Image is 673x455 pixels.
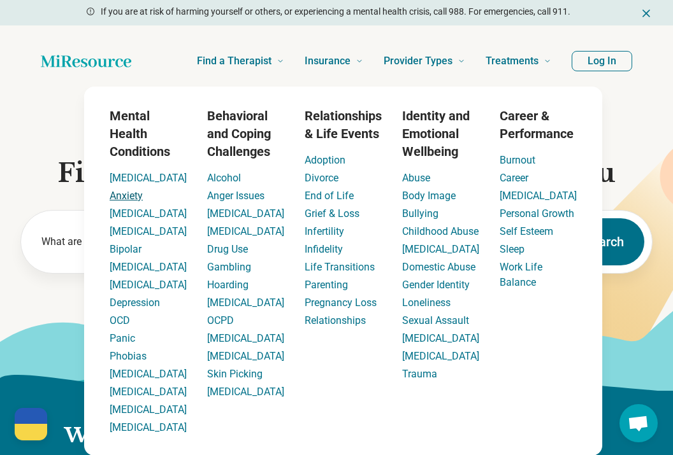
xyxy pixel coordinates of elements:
[197,52,271,70] span: Find a Therapist
[305,52,351,70] span: Insurance
[384,36,465,87] a: Provider Types
[207,107,284,160] h3: Behavioral and Coping Challenges
[110,243,141,255] a: Bipolar
[619,404,658,442] div: Open chat
[402,261,475,273] a: Domestic Abuse
[207,314,234,326] a: OCPD
[207,261,251,273] a: Gambling
[500,154,535,166] a: Burnout
[110,350,147,362] a: Phobias
[305,172,338,184] a: Divorce
[110,190,143,202] a: Anxiety
[486,36,551,87] a: Treatments
[110,386,187,398] a: [MEDICAL_DATA]
[402,314,469,326] a: Sexual Assault
[402,190,456,202] a: Body Image
[207,386,284,398] a: [MEDICAL_DATA]
[197,36,284,87] a: Find a Therapist
[41,48,131,74] a: Home page
[305,261,375,273] a: Life Transitions
[402,243,479,255] a: [MEDICAL_DATA]
[110,403,187,416] a: [MEDICAL_DATA]
[110,332,135,344] a: Panic
[207,172,241,184] a: Alcohol
[110,172,187,184] a: [MEDICAL_DATA]
[305,36,363,87] a: Insurance
[305,297,377,309] a: Pregnancy Loss
[110,225,187,237] a: [MEDICAL_DATA]
[500,107,577,143] h3: Career & Performance
[207,279,249,291] a: Hoarding
[207,190,264,202] a: Anger Issues
[110,279,187,291] a: [MEDICAL_DATA]
[500,190,577,202] a: [MEDICAL_DATA]
[402,332,479,344] a: [MEDICAL_DATA]
[402,225,479,237] a: Childhood Abuse
[402,107,479,160] h3: Identity and Emotional Wellbeing
[110,368,187,380] a: [MEDICAL_DATA]
[110,107,187,160] h3: Mental Health Conditions
[500,261,542,288] a: Work Life Balance
[305,279,348,291] a: Parenting
[384,52,452,70] span: Provider Types
[305,314,366,326] a: Relationships
[305,225,344,237] a: Infertility
[500,172,528,184] a: Career
[207,350,284,362] a: [MEDICAL_DATA]
[207,207,284,220] a: [MEDICAL_DATA]
[101,5,570,18] p: If you are at risk of harming yourself or others, or experiencing a mental health crisis, call 98...
[486,52,539,70] span: Treatments
[402,297,451,309] a: Loneliness
[402,350,479,362] a: [MEDICAL_DATA]
[110,314,130,326] a: OCD
[207,243,248,255] a: Drug Use
[305,190,354,202] a: End of Life
[572,51,632,71] button: Log In
[305,207,359,220] a: Grief & Loss
[402,172,430,184] a: Abuse
[500,225,553,237] a: Self Esteem
[110,297,160,309] a: Depression
[500,207,574,220] a: Personal Growth
[110,207,187,220] a: [MEDICAL_DATA]
[305,107,382,143] h3: Relationships & Life Events
[402,207,438,220] a: Bullying
[402,279,470,291] a: Gender Identity
[305,154,345,166] a: Adoption
[207,297,284,309] a: [MEDICAL_DATA]
[402,368,437,380] a: Trauma
[640,5,653,20] button: Dismiss
[207,368,263,380] a: Skin Picking
[110,261,187,273] a: [MEDICAL_DATA]
[110,421,187,433] a: [MEDICAL_DATA]
[305,243,343,255] a: Infidelity
[207,332,284,344] a: [MEDICAL_DATA]
[500,243,525,255] a: Sleep
[207,225,284,237] a: [MEDICAL_DATA]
